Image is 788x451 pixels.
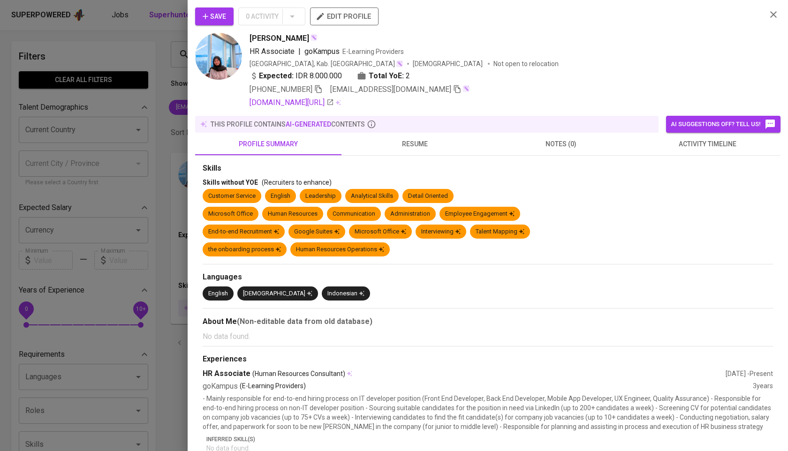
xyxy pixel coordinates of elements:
[296,245,384,254] div: Human Resources Operations
[330,85,451,94] span: [EMAIL_ADDRESS][DOMAIN_NAME]
[640,138,775,150] span: activity timeline
[310,12,379,20] a: edit profile
[203,316,773,327] div: About Me
[753,381,773,392] div: 3 years
[208,227,279,236] div: End-to-end Recruitment
[211,120,365,129] p: this profile contains contents
[406,70,410,82] span: 2
[298,46,301,57] span: |
[493,59,559,68] p: Not open to relocation
[203,394,773,431] p: - Mainly responsible for end-to-end hiring process on IT developer position (Front End Developer,...
[203,272,773,283] div: Languages
[203,179,258,186] span: Skills without YOE
[250,33,309,44] span: [PERSON_NAME]
[250,70,342,82] div: IDR 8.000.000
[304,47,340,56] span: goKampus
[268,210,318,218] div: Human Resources
[310,34,318,41] img: magic_wand.svg
[462,85,470,92] img: magic_wand.svg
[243,289,312,298] div: [DEMOGRAPHIC_DATA]
[208,289,228,298] div: English
[333,210,375,218] div: Communication
[201,138,336,150] span: profile summary
[408,192,448,201] div: Detail Oriented
[294,227,340,236] div: Google Suites
[355,227,406,236] div: Microsoft Office
[208,245,281,254] div: the onboarding process
[195,8,234,25] button: Save
[310,8,379,25] button: edit profile
[250,47,295,56] span: HR Associate
[413,59,484,68] span: [DEMOGRAPHIC_DATA]
[445,210,515,218] div: Employee Engagement
[203,354,773,365] div: Experiences
[327,289,364,298] div: Indonesian
[305,192,336,201] div: Leadership
[237,317,372,326] b: (Non-editable data from old database)
[250,85,312,94] span: [PHONE_NUMBER]
[421,227,461,236] div: Interviewing
[351,192,393,201] div: Analytical Skills
[286,120,331,128] span: AI-generated
[203,368,726,379] div: HR Associate
[671,119,776,130] span: AI suggestions off? Tell us!
[250,59,403,68] div: [GEOGRAPHIC_DATA], Kab. [GEOGRAPHIC_DATA]
[493,138,629,150] span: notes (0)
[369,70,404,82] b: Total YoE:
[208,210,253,218] div: Microsoft Office
[271,192,290,201] div: English
[208,192,256,201] div: Customer Service
[342,48,404,55] span: E-Learning Providers
[203,11,226,23] span: Save
[318,10,371,23] span: edit profile
[476,227,524,236] div: Talent Mapping
[203,163,773,174] div: Skills
[206,435,773,443] p: Inferred Skill(s)
[203,331,773,342] p: No data found.
[195,33,242,80] img: 90f37e73db8f91246ce39fb5ef919c80.jpg
[250,97,334,108] a: [DOMAIN_NAME][URL]
[252,369,345,378] span: (Human Resources Consultant)
[203,381,753,392] div: goKampus
[347,138,482,150] span: resume
[240,381,306,392] p: (E-Learning Providers)
[262,179,332,186] span: (Recruiters to enhance)
[396,60,403,68] img: magic_wand.svg
[390,210,430,218] div: Administration
[666,116,780,133] button: AI suggestions off? Tell us!
[726,369,773,378] div: [DATE] - Present
[259,70,294,82] b: Expected:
